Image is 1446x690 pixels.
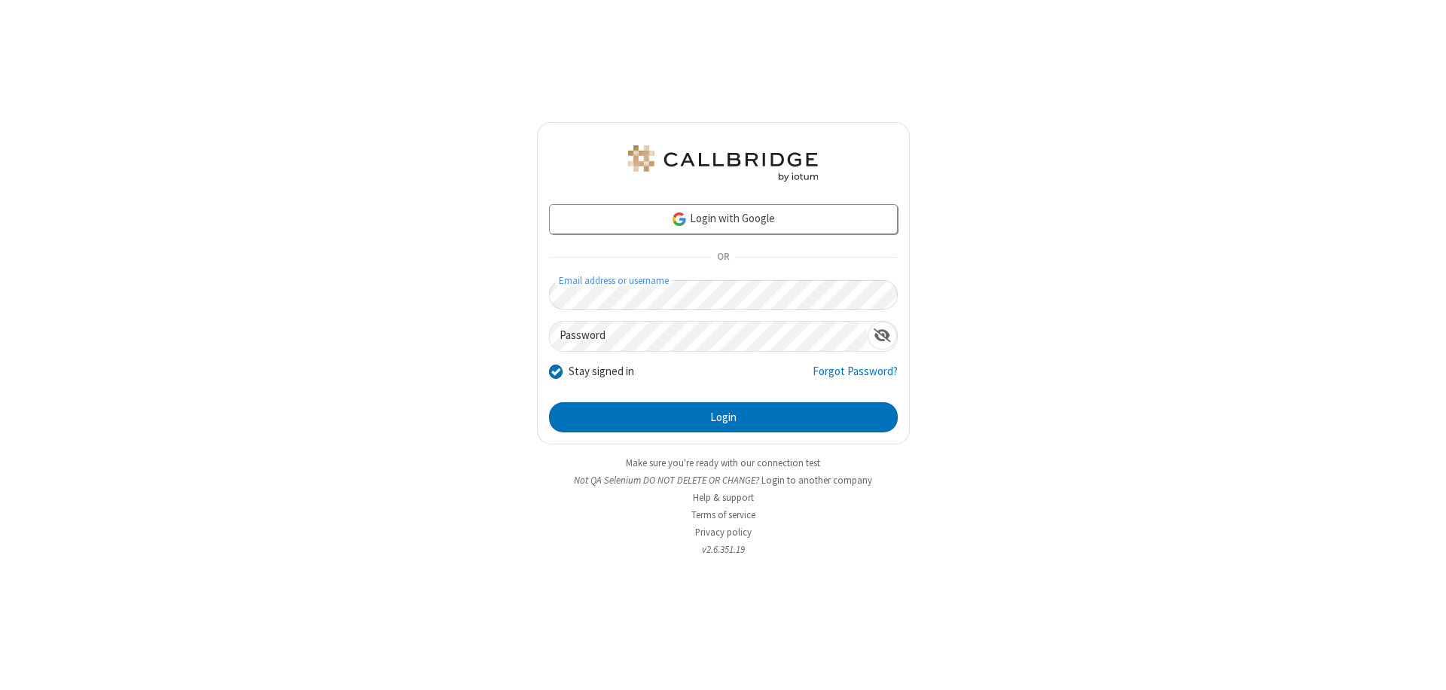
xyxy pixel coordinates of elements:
a: Make sure you're ready with our connection test [626,456,820,469]
input: Email address or username [549,280,898,310]
li: Not QA Selenium DO NOT DELETE OR CHANGE? [537,473,910,487]
a: Privacy policy [695,526,752,539]
li: v2.6.351.19 [537,542,910,557]
a: Terms of service [691,508,755,521]
label: Stay signed in [569,363,634,380]
img: google-icon.png [671,211,688,227]
img: QA Selenium DO NOT DELETE OR CHANGE [625,145,821,182]
button: Login [549,402,898,432]
a: Help & support [693,491,754,504]
span: OR [711,247,735,268]
a: Login with Google [549,204,898,234]
a: Forgot Password? [813,363,898,392]
div: Show password [868,322,897,350]
input: Password [550,322,868,351]
button: Login to another company [761,473,872,487]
